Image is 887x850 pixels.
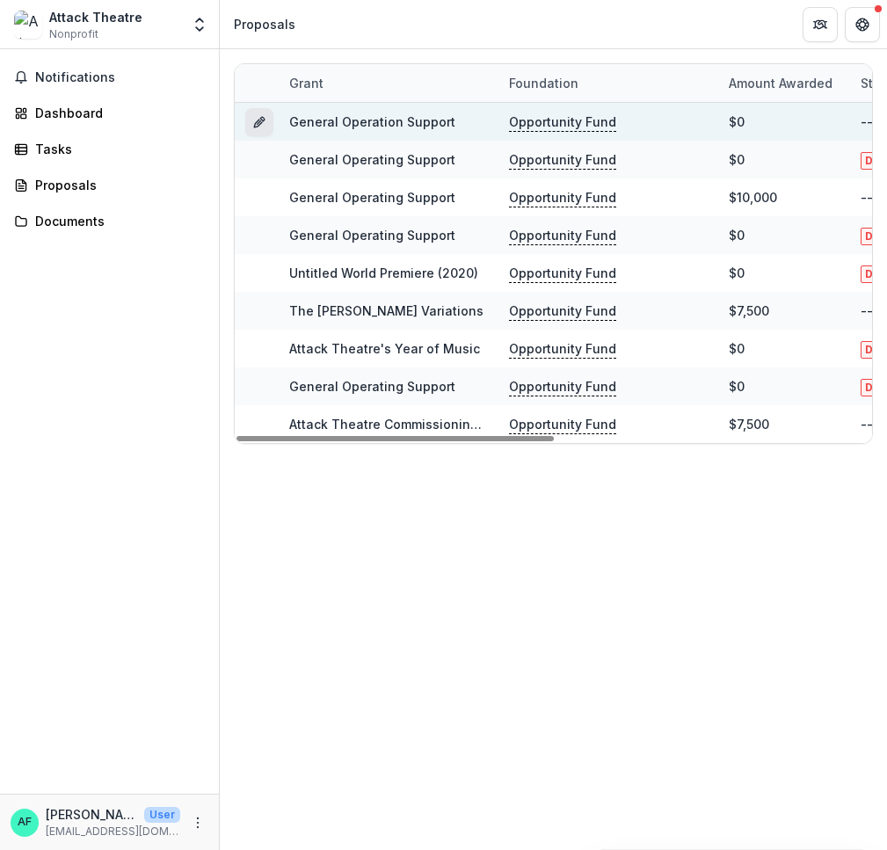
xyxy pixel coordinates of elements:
div: $0 [729,150,745,169]
p: [PERSON_NAME] [46,805,137,824]
p: User [144,807,180,823]
div: Attack Theatre [49,8,142,26]
nav: breadcrumb [227,11,302,37]
div: -- [861,188,873,207]
div: -- [861,415,873,433]
div: Andrés Franco [18,817,32,828]
a: General Operating Support [289,379,455,394]
a: General Operation Support [289,114,455,129]
a: Attack Theatre Commissioning New Choreographers Project [289,417,660,432]
div: $7,500 [729,301,769,320]
a: Dashboard [7,98,212,127]
span: Nonprofit [49,26,98,42]
p: Opportunity Fund [509,264,616,283]
button: More [187,812,208,833]
p: [EMAIL_ADDRESS][DOMAIN_NAME] [46,824,180,839]
div: Foundation [498,74,589,92]
div: Documents [35,212,198,230]
a: Documents [7,207,212,236]
div: $0 [729,226,745,244]
div: Amount awarded [718,74,843,92]
p: Opportunity Fund [509,339,616,359]
div: $10,000 [729,188,777,207]
div: Tasks [35,140,198,158]
a: Untitled World Premiere (2020) [289,265,478,280]
a: General Operating Support [289,228,455,243]
div: Foundation [498,64,718,102]
p: Opportunity Fund [509,377,616,396]
p: Opportunity Fund [509,301,616,321]
a: Tasks [7,134,212,163]
div: Amount awarded [718,64,850,102]
span: Notifications [35,70,205,85]
button: Notifications [7,63,212,91]
div: Grant [279,64,498,102]
p: Opportunity Fund [509,226,616,245]
div: Dashboard [35,104,198,122]
a: Proposals [7,171,212,200]
div: Grant [279,74,334,92]
a: The [PERSON_NAME] Variations [289,303,483,318]
div: $7,500 [729,415,769,433]
a: Attack Theatre's Year of Music [289,341,480,356]
a: General Operating Support [289,190,455,205]
button: Partners [803,7,838,42]
div: $0 [729,264,745,282]
div: Proposals [35,176,198,194]
div: -- [861,301,873,320]
button: Grant 34b58e1d-8bb1-4b04-8956-54a694065dbe [245,108,273,136]
p: Opportunity Fund [509,188,616,207]
p: Opportunity Fund [509,150,616,170]
p: Opportunity Fund [509,113,616,132]
p: Opportunity Fund [509,415,616,434]
div: $0 [729,339,745,358]
div: Proposals [234,15,295,33]
button: Open entity switcher [187,7,212,42]
div: -- [861,113,873,131]
img: Attack Theatre [14,11,42,39]
a: General Operating Support [289,152,455,167]
div: $0 [729,377,745,396]
button: Get Help [845,7,880,42]
div: $0 [729,113,745,131]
